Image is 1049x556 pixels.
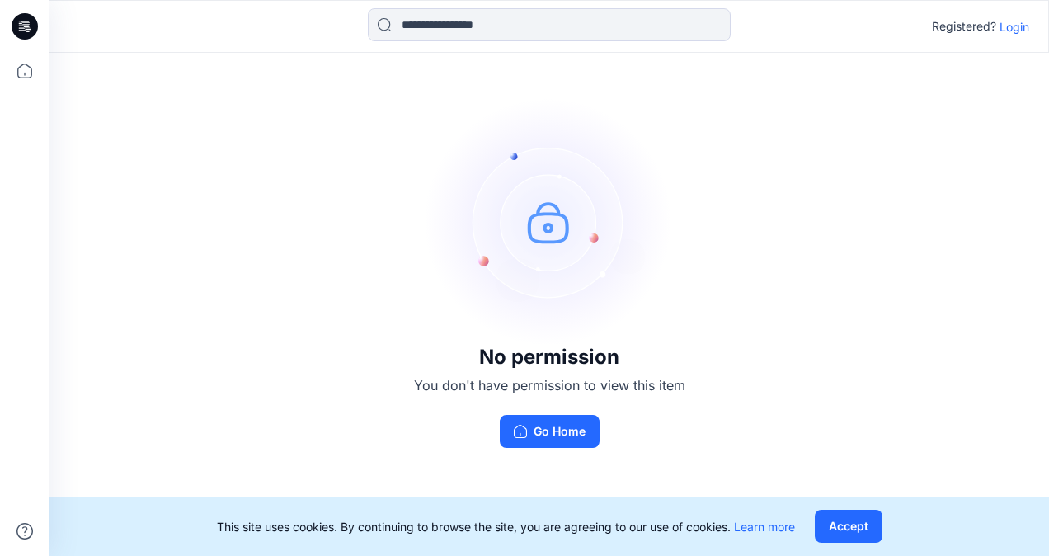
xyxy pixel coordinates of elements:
button: Accept [815,510,882,543]
p: Registered? [932,16,996,36]
img: no-perm.svg [426,98,673,346]
a: Learn more [734,520,795,534]
button: Go Home [500,415,600,448]
h3: No permission [414,346,685,369]
p: This site uses cookies. By continuing to browse the site, you are agreeing to our use of cookies. [217,518,795,535]
p: You don't have permission to view this item [414,375,685,395]
p: Login [1000,18,1029,35]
